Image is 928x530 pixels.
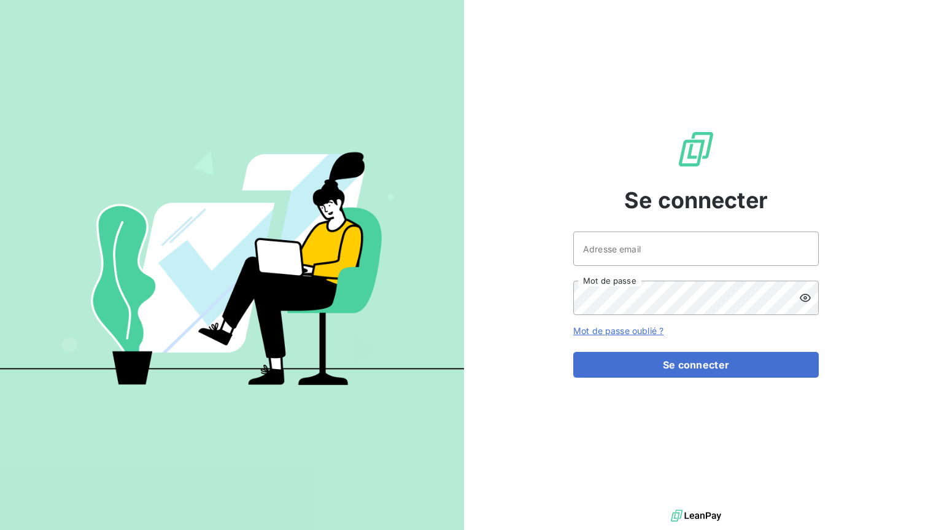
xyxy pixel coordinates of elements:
[573,352,819,378] button: Se connecter
[624,184,768,217] span: Se connecter
[573,232,819,266] input: placeholder
[573,325,663,336] a: Mot de passe oublié ?
[671,507,721,525] img: logo
[676,130,716,169] img: Logo LeanPay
